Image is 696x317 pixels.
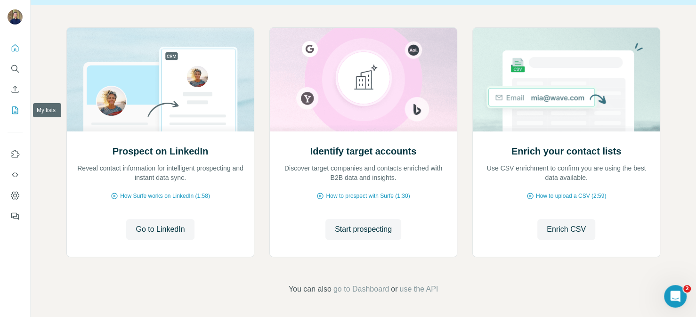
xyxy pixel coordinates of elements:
[683,285,691,293] span: 2
[8,166,23,183] button: Use Surfe API
[113,145,208,158] h2: Prospect on LinkedIn
[8,187,23,204] button: Dashboard
[325,219,401,240] button: Start prospecting
[391,284,397,295] span: or
[76,163,244,182] p: Reveal contact information for intelligent prospecting and instant data sync.
[8,146,23,163] button: Use Surfe on LinkedIn
[126,219,194,240] button: Go to LinkedIn
[8,40,23,57] button: Quick start
[66,28,254,131] img: Prospect on LinkedIn
[511,145,621,158] h2: Enrich your contact lists
[8,81,23,98] button: Enrich CSV
[664,285,687,308] iframe: Intercom live chat
[269,28,457,131] img: Identify target accounts
[482,163,650,182] p: Use CSV enrichment to confirm you are using the best data available.
[279,163,447,182] p: Discover target companies and contacts enriched with B2B data and insights.
[8,60,23,77] button: Search
[536,192,606,200] span: How to upload a CSV (2:59)
[8,102,23,119] button: My lists
[136,224,185,235] span: Go to LinkedIn
[537,219,595,240] button: Enrich CSV
[335,224,392,235] span: Start prospecting
[333,284,389,295] button: go to Dashboard
[8,9,23,24] img: Avatar
[120,192,210,200] span: How Surfe works on LinkedIn (1:58)
[472,28,660,131] img: Enrich your contact lists
[326,192,410,200] span: How to prospect with Surfe (1:30)
[310,145,417,158] h2: Identify target accounts
[399,284,438,295] button: use the API
[289,284,332,295] span: You can also
[547,224,586,235] span: Enrich CSV
[8,208,23,225] button: Feedback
